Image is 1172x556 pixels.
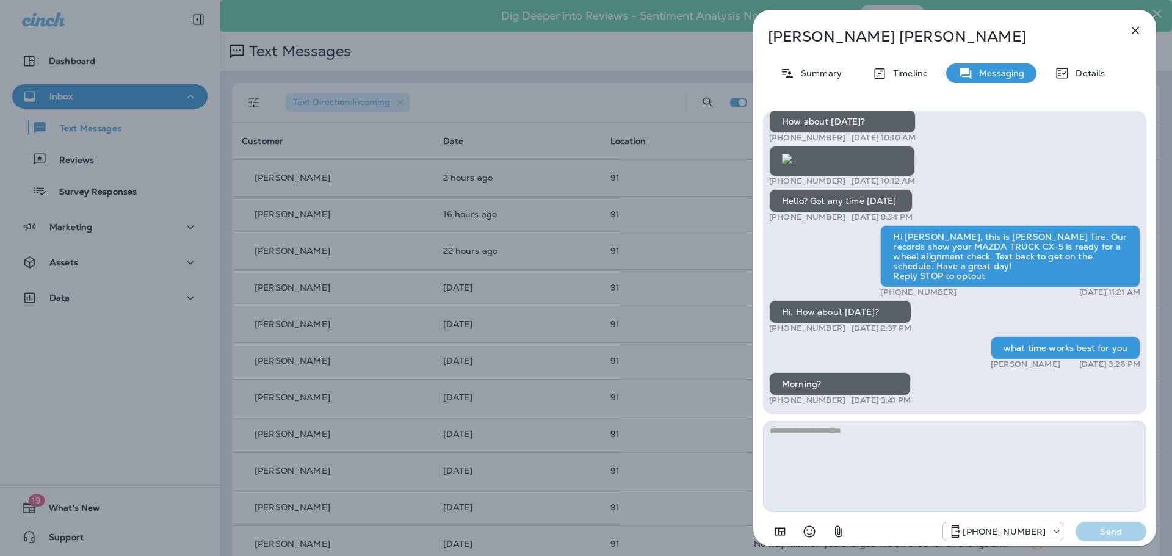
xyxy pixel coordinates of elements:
p: [PHONE_NUMBER] [769,133,845,143]
p: [PHONE_NUMBER] [769,395,845,405]
p: [PHONE_NUMBER] [880,287,957,297]
p: Timeline [887,68,928,78]
p: Details [1069,68,1105,78]
p: Summary [795,68,842,78]
p: [DATE] 11:21 AM [1079,287,1140,297]
p: [PHONE_NUMBER] [769,323,845,333]
div: How about [DATE]? [769,110,916,133]
p: Messaging [973,68,1024,78]
div: Hello? Got any time [DATE] [769,189,913,212]
div: +1 (330) 521-2826 [943,524,1063,539]
p: [PERSON_NAME] [PERSON_NAME] [768,28,1101,45]
div: Hi. How about [DATE]? [769,300,911,323]
div: Morning? [769,372,911,395]
button: Select an emoji [797,519,822,544]
p: [PHONE_NUMBER] [769,212,845,222]
p: [DATE] 10:12 AM [852,176,915,186]
p: [DATE] 2:37 PM [852,323,911,333]
p: [PHONE_NUMBER] [769,176,845,186]
img: twilio-download [782,154,792,164]
div: what time works best for you [991,336,1140,359]
p: [PERSON_NAME] [991,359,1060,369]
p: [DATE] 3:26 PM [1079,359,1140,369]
p: [PHONE_NUMBER] [963,527,1046,536]
div: Hi [PERSON_NAME], this is [PERSON_NAME] Tire. Our records show your MAZDA TRUCK CX-5 is ready for... [880,225,1140,287]
p: [DATE] 10:10 AM [852,133,916,143]
button: Add in a premade template [768,519,792,544]
p: [DATE] 3:41 PM [852,395,911,405]
p: [DATE] 8:34 PM [852,212,913,222]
